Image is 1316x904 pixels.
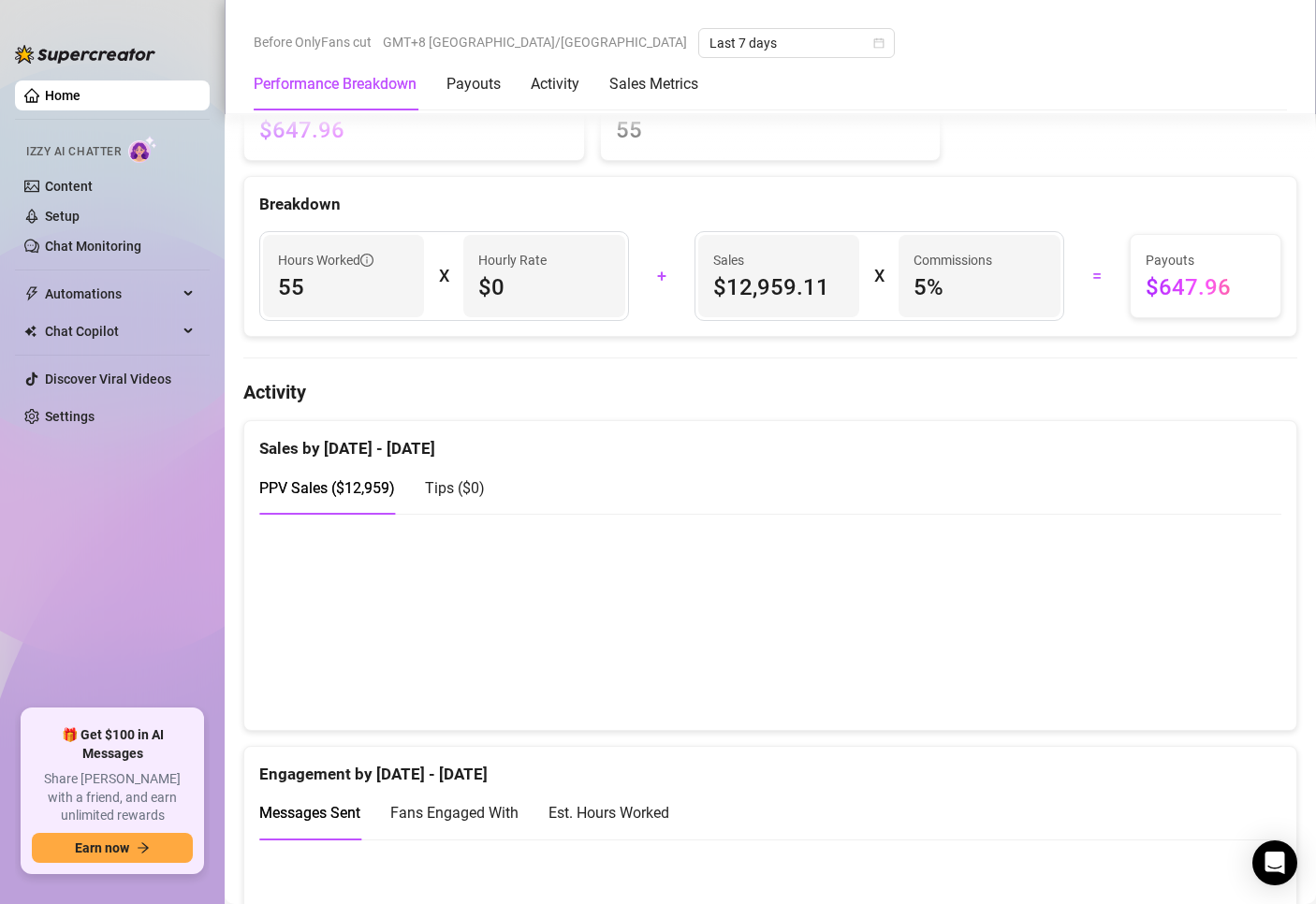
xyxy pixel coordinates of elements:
article: Commissions [914,250,992,270]
div: X [439,261,448,291]
div: Sales Metrics [609,73,698,95]
span: 55 [278,272,409,302]
span: $647.96 [1146,272,1265,302]
div: Performance Breakdown [254,73,417,95]
div: Payouts [446,73,501,95]
button: Earn nowarrow-right [32,833,193,863]
span: Fans Engaged With [390,804,519,822]
span: arrow-right [137,841,150,854]
a: Settings [45,409,95,424]
div: = [1075,261,1119,291]
div: Sales by [DATE] - [DATE] [259,421,1281,461]
a: Discover Viral Videos [45,372,171,386]
span: Automations [45,279,178,309]
span: GMT+8 [GEOGRAPHIC_DATA]/[GEOGRAPHIC_DATA] [383,28,687,56]
a: Content [45,179,93,194]
span: Izzy AI Chatter [26,143,121,161]
span: Messages Sent [259,804,360,822]
span: Sales [713,250,844,270]
div: Activity [531,73,579,95]
div: Open Intercom Messenger [1252,840,1297,885]
span: Before OnlyFans cut [254,28,372,56]
a: Chat Monitoring [45,239,141,254]
article: Hourly Rate [478,250,547,270]
span: 5 % [914,272,1045,302]
span: calendar [873,37,885,49]
span: Chat Copilot [45,316,178,346]
img: AI Chatter [128,136,157,163]
span: Hours Worked [278,250,373,270]
div: X [874,261,884,291]
a: Setup [45,209,80,224]
span: 55 [616,115,926,145]
span: thunderbolt [24,286,39,301]
span: $0 [478,272,609,302]
span: Tips ( $0 ) [425,479,485,497]
span: 🎁 Get $100 in AI Messages [32,726,193,763]
img: Chat Copilot [24,325,37,338]
span: info-circle [360,254,373,267]
img: logo-BBDzfeDw.svg [15,45,155,64]
div: + [640,261,684,291]
span: $12,959.11 [713,272,844,302]
h4: Activity [243,379,1297,405]
span: $647.96 [259,115,569,145]
div: Breakdown [259,192,1281,217]
span: PPV Sales ( $12,959 ) [259,479,395,497]
div: Engagement by [DATE] - [DATE] [259,747,1281,787]
span: Payouts [1146,250,1265,270]
span: Last 7 days [709,29,884,57]
div: Est. Hours Worked [548,801,669,824]
a: Home [45,88,80,103]
span: Earn now [75,840,129,855]
span: Share [PERSON_NAME] with a friend, and earn unlimited rewards [32,770,193,825]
